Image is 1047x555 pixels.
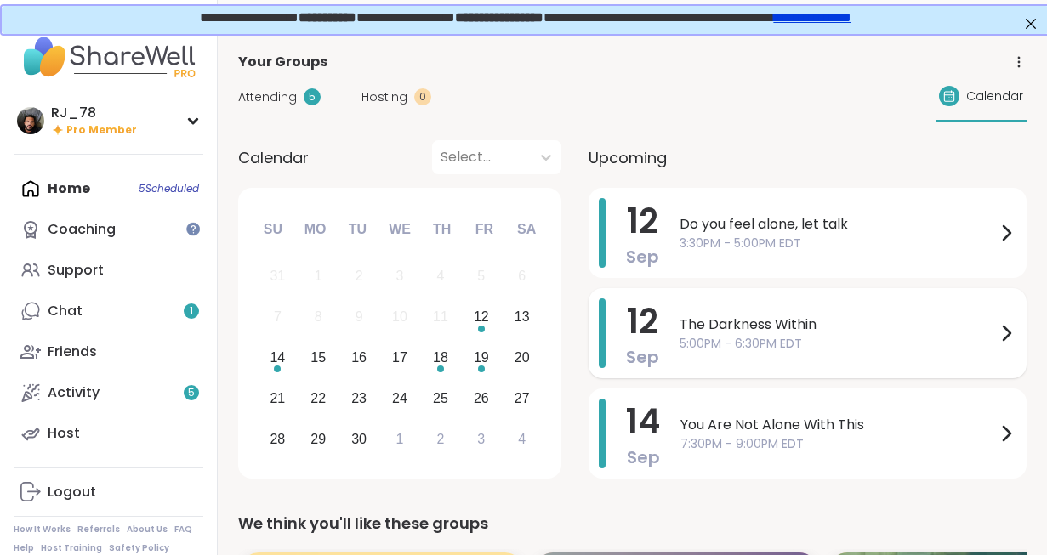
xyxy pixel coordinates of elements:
span: Attending [238,88,297,106]
a: Activity5 [14,372,203,413]
a: Logout [14,472,203,513]
div: Support [48,261,104,280]
span: Sep [627,445,660,469]
div: 12 [474,305,489,328]
div: 2 [356,264,363,287]
div: 1 [315,264,322,287]
div: Not available Saturday, September 6th, 2025 [504,258,540,295]
div: Choose Monday, September 15th, 2025 [300,340,337,377]
div: 29 [310,428,326,450]
div: 26 [474,387,489,410]
div: 4 [436,264,444,287]
div: Su [254,211,292,248]
span: You Are Not Alone With This [680,415,996,435]
div: Choose Wednesday, September 24th, 2025 [382,380,418,416]
div: Not available Tuesday, September 2nd, 2025 [341,258,378,295]
div: 5 [304,88,321,105]
div: Th [424,211,461,248]
div: Not available Sunday, August 31st, 2025 [259,258,296,295]
div: Not available Thursday, September 11th, 2025 [423,299,459,336]
div: Logout [48,483,96,501]
span: 12 [627,297,658,345]
span: 12 [627,197,658,245]
div: Choose Thursday, September 25th, 2025 [423,380,459,416]
iframe: Spotlight [186,222,200,235]
div: 14 [270,346,285,369]
a: Host Training [41,542,102,554]
div: Chat [48,302,83,320]
a: Chat1 [14,291,203,331]
div: 23 [351,387,367,410]
a: Host [14,413,203,454]
a: Help [14,542,34,554]
div: Choose Tuesday, September 16th, 2025 [341,340,378,377]
div: Not available Monday, September 1st, 2025 [300,258,337,295]
span: The Darkness Within [680,314,996,335]
img: RJ_78 [17,107,44,134]
span: Your Groups [238,52,327,72]
div: 3 [396,264,404,287]
div: Choose Saturday, September 20th, 2025 [504,340,540,377]
div: Choose Sunday, September 28th, 2025 [259,421,296,457]
div: Not available Tuesday, September 9th, 2025 [341,299,378,336]
div: Choose Sunday, September 21st, 2025 [259,380,296,416]
div: Choose Friday, September 19th, 2025 [463,340,499,377]
span: Do you feel alone, let talk [680,214,996,235]
div: 30 [351,428,367,450]
div: Choose Tuesday, September 23rd, 2025 [341,380,378,416]
div: 31 [270,264,285,287]
div: month 2025-09 [257,256,542,459]
div: Friends [48,343,97,361]
a: Support [14,250,203,291]
div: Choose Sunday, September 14th, 2025 [259,340,296,377]
div: 1 [396,428,404,450]
div: Mo [296,211,333,248]
span: 7:30PM - 9:00PM EDT [680,435,996,453]
div: Choose Wednesday, September 17th, 2025 [382,340,418,377]
div: Not available Monday, September 8th, 2025 [300,299,337,336]
div: Choose Monday, September 22nd, 2025 [300,380,337,416]
div: 8 [315,305,322,328]
div: Choose Saturday, October 4th, 2025 [504,421,540,457]
div: Coaching [48,220,116,239]
div: 6 [518,264,526,287]
span: Upcoming [589,146,667,169]
a: Safety Policy [109,542,169,554]
div: Tu [339,211,376,248]
div: Choose Thursday, September 18th, 2025 [423,340,459,377]
span: Sep [626,245,659,269]
a: How It Works [14,524,71,535]
div: RJ_78 [51,104,137,122]
span: 3:30PM - 5:00PM EDT [680,235,996,252]
div: 28 [270,428,285,450]
div: 16 [351,346,367,369]
div: Choose Thursday, October 2nd, 2025 [423,421,459,457]
div: 10 [392,305,407,328]
div: 18 [433,346,448,369]
div: We think you'll like these groups [238,512,1027,535]
div: We [381,211,418,248]
div: 4 [518,428,526,450]
div: Choose Saturday, September 27th, 2025 [504,380,540,416]
div: 15 [310,346,326,369]
div: 9 [356,305,363,328]
div: Sa [508,211,545,248]
div: 17 [392,346,407,369]
div: Fr [465,211,503,248]
span: Pro Member [66,123,137,138]
div: Not available Friday, September 5th, 2025 [463,258,499,295]
div: Not available Wednesday, September 3rd, 2025 [382,258,418,295]
div: Choose Friday, October 3rd, 2025 [463,421,499,457]
span: 5 [188,386,195,400]
div: 13 [515,305,530,328]
a: FAQ [174,524,192,535]
div: 0 [414,88,431,105]
span: 1 [190,304,193,319]
a: About Us [127,524,168,535]
span: Sep [626,345,659,369]
div: 22 [310,387,326,410]
div: Choose Friday, September 12th, 2025 [463,299,499,336]
img: ShareWell Nav Logo [14,27,203,87]
div: Activity [48,383,100,402]
span: 5:00PM - 6:30PM EDT [680,335,996,353]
